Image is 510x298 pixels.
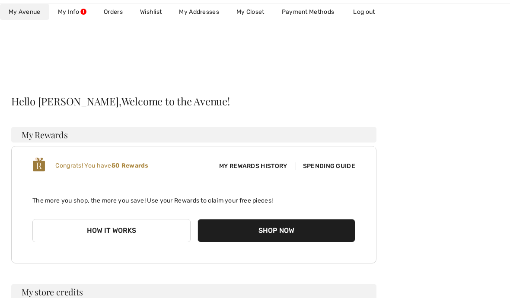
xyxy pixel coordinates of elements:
img: loyalty_logo_r.svg [32,157,45,172]
button: How it works [32,219,191,242]
span: My Avenue [9,7,41,16]
a: My Closet [228,4,273,20]
p: The more you shop, the more you save! Use your Rewards to claim your free pieces! [32,189,355,205]
span: My Rewards History [212,162,294,171]
a: Log out [344,4,392,20]
span: Congrats! You have [55,162,148,169]
h3: My Rewards [11,127,376,143]
button: Shop Now [198,219,356,242]
a: Payment Methods [273,4,343,20]
div: Hello [PERSON_NAME], [11,96,376,106]
a: Orders [95,4,131,20]
span: Welcome to the Avenue! [121,96,230,106]
b: 50 Rewards [112,162,149,169]
a: Wishlist [131,4,170,20]
a: My Info [49,4,95,20]
span: Spending Guide [296,162,355,170]
a: My Addresses [170,4,228,20]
